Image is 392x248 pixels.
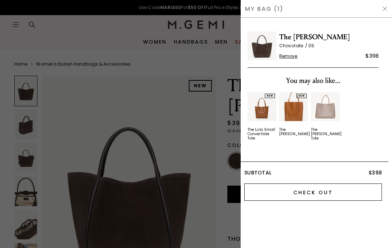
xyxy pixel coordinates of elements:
[382,6,388,12] img: Hide Drawer
[279,128,310,136] div: The [PERSON_NAME]
[311,128,342,141] div: The [PERSON_NAME] Tote
[279,92,308,136] a: NEWThe [PERSON_NAME]
[248,75,379,87] div: You may also like...
[365,52,379,60] div: $398
[311,92,340,121] img: v_12533_01_Main_New_TheElenaTote_LightMushroom_Leather_290x387_crop_center.jpg
[311,92,340,141] a: The [PERSON_NAME] Tote
[308,43,314,49] span: 0S
[265,94,275,98] div: NEW
[279,43,308,49] span: Chocolate
[248,92,276,141] a: NEWThe Lola Small Convertible Tote
[279,92,308,141] div: 2 / 3
[248,92,276,141] div: 1 / 3
[248,31,276,60] img: The Ursula Tote
[244,183,382,201] input: Check Out
[279,31,379,43] span: The [PERSON_NAME]
[369,169,382,176] span: $398
[248,92,276,121] img: 7397617172539_01_Main_New_TheLolaSmall_DarkTan_Leather_62f410ce-713c-4318-8296-82b0240d8670_290x3...
[297,94,307,98] div: NEW
[311,92,340,141] div: 3 / 3
[279,92,308,121] img: 7397608390715_01_Main_New_TheLolaTote_DarkTan_Leather_dc5f0634-04a9-4444-a11a-7675e80ac6db_290x38...
[248,128,276,141] div: The Lola Small Convertible Tote
[244,169,271,176] span: Subtotal
[279,53,298,59] span: Remove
